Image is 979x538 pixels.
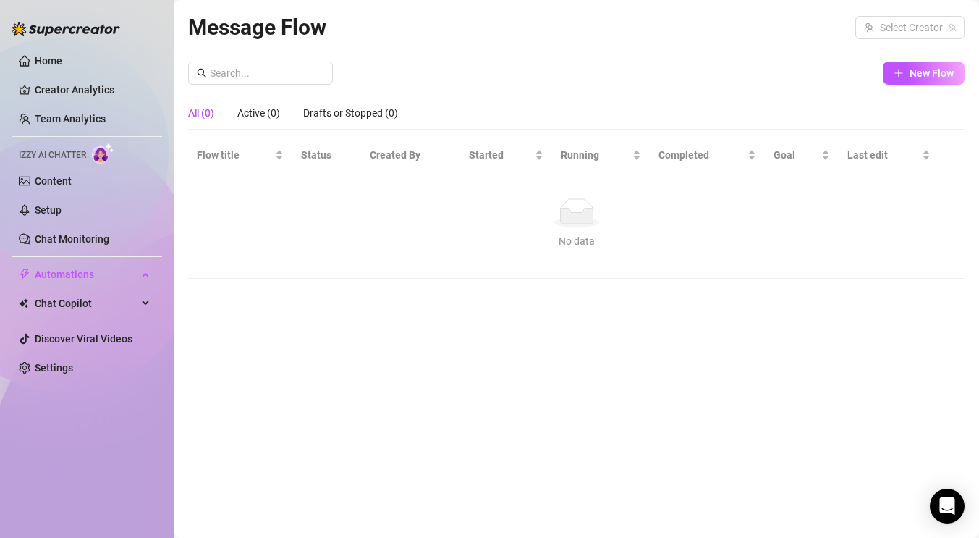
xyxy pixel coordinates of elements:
[35,78,151,101] a: Creator Analytics
[19,148,86,162] span: Izzy AI Chatter
[847,147,919,163] span: Last edit
[469,147,533,163] span: Started
[883,62,965,85] button: New Flow
[188,141,292,169] th: Flow title
[35,233,109,245] a: Chat Monitoring
[19,298,28,308] img: Chat Copilot
[894,68,904,78] span: plus
[552,141,650,169] th: Running
[203,233,950,249] div: No data
[35,113,106,125] a: Team Analytics
[35,204,62,216] a: Setup
[948,23,957,32] span: team
[658,147,745,163] span: Completed
[303,105,398,121] div: Drafts or Stopped (0)
[35,362,73,374] a: Settings
[839,141,939,169] th: Last edit
[12,22,120,36] img: logo-BBDzfeDw.svg
[930,489,965,524] div: Open Intercom Messenger
[765,141,839,169] th: Goal
[361,141,459,169] th: Created By
[292,141,362,169] th: Status
[35,263,137,286] span: Automations
[910,67,954,79] span: New Flow
[197,68,207,78] span: search
[210,65,324,81] input: Search...
[188,10,326,44] article: Message Flow
[35,175,72,187] a: Content
[19,269,30,280] span: thunderbolt
[237,105,280,121] div: Active (0)
[774,147,818,163] span: Goal
[35,292,137,315] span: Chat Copilot
[35,55,62,67] a: Home
[561,147,630,163] span: Running
[35,333,132,345] a: Discover Viral Videos
[650,141,766,169] th: Completed
[460,141,553,169] th: Started
[92,143,114,164] img: AI Chatter
[197,147,272,163] span: Flow title
[188,105,214,121] div: All (0)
